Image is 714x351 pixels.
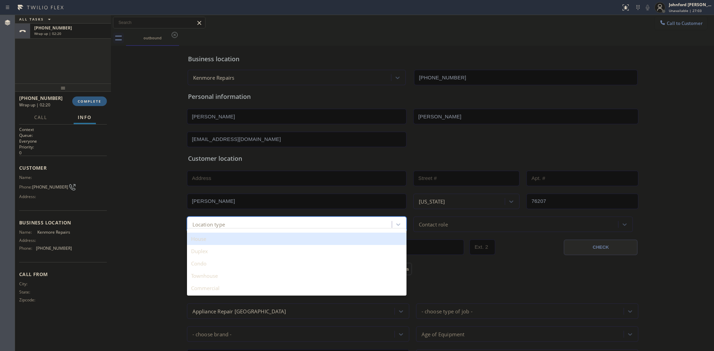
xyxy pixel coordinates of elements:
input: Last Name [413,109,638,124]
span: Address: [19,238,37,243]
button: Call to Customer [655,17,707,30]
span: Business location [19,219,107,226]
span: Info [78,114,92,120]
span: Name: [19,230,37,235]
div: [US_STATE] [419,197,445,205]
span: Wrap up | 02:20 [19,102,50,108]
div: Johnford [PERSON_NAME] [669,2,712,8]
span: Phone: [19,184,32,190]
h2: Queue: [19,132,107,138]
button: COMPLETE [72,96,107,106]
div: Townhouse [187,270,406,282]
span: Phone: [19,246,36,251]
span: Address: [19,194,37,199]
span: City: [19,281,37,286]
button: Info [74,111,96,124]
span: Call From [19,271,107,277]
span: [PHONE_NUMBER] [34,25,72,31]
input: Address [187,171,406,186]
div: Appliance Repair [GEOGRAPHIC_DATA] [192,307,286,315]
span: ALL TASKS [19,17,44,22]
input: Ext. 2 [469,239,495,255]
div: Age of Equipment [422,330,465,338]
input: Phone Number [414,70,638,85]
p: 0 [19,150,107,156]
div: Condo [187,257,406,270]
div: Kenmore Repairs [193,74,235,82]
span: Wrap up | 02:20 [34,31,61,36]
input: Email [187,132,406,147]
span: Zipcode: [19,297,37,302]
button: CHECK [564,239,638,255]
button: Call [30,111,51,124]
span: COMPLETE [78,99,101,104]
input: Search [113,17,205,28]
div: Duplex [187,245,406,257]
div: Commercial [187,282,406,294]
span: State: [19,289,37,295]
input: First Name [187,109,406,124]
span: Call [34,114,47,120]
div: Customer location [188,154,637,163]
input: City [187,194,406,209]
div: Personal information [188,92,637,101]
span: Name: [19,175,37,180]
span: Kenmore Repairs [37,230,72,235]
div: outbound [127,35,178,40]
div: House [187,233,406,245]
span: [PHONE_NUMBER] [32,184,68,190]
button: ALL TASKS [15,15,58,23]
h1: Context [19,127,107,132]
span: Call to Customer [667,20,703,26]
p: Everyone [19,138,107,144]
input: Apt. # [526,171,638,186]
span: [PHONE_NUMBER] [36,246,72,251]
span: Unavailable | 27:03 [669,8,702,13]
span: [PHONE_NUMBER] [19,95,63,101]
div: - choose type of job - [422,307,473,315]
span: Customer [19,165,107,171]
div: Contact role [419,220,448,228]
button: Mute [643,3,652,12]
h2: Priority: [19,144,107,150]
input: Street # [413,171,520,186]
div: Location type [192,220,225,228]
div: - choose brand - [192,330,232,338]
div: Business location [188,54,637,64]
input: ZIP [526,194,638,209]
